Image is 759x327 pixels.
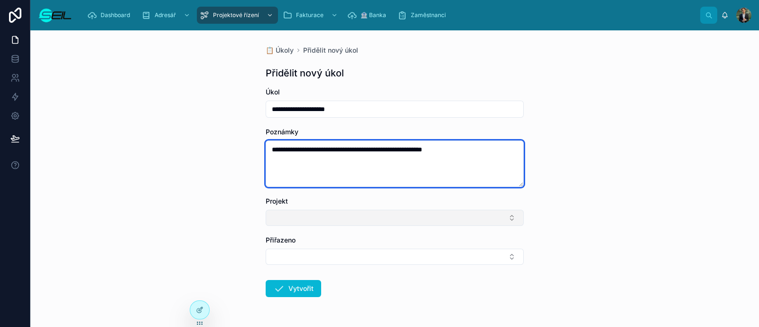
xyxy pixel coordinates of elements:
span: 🏦 Banka [361,11,386,19]
a: Zaměstnanci [395,7,453,24]
a: Adresář [139,7,195,24]
span: Přiřazeno [266,236,296,244]
span: Projektové řízení [213,11,259,19]
a: Dashboard [84,7,137,24]
h1: Přidělit nový úkol [266,66,344,80]
a: Přidělit nový úkol [303,46,358,55]
span: Fakturace [296,11,324,19]
a: Projektové řízení [197,7,278,24]
button: Select Button [266,249,524,265]
a: 📋 Úkoly [266,46,294,55]
button: Vytvořit [266,280,321,297]
span: Projekt [266,197,288,205]
span: Zaměstnanci [411,11,446,19]
span: Poznámky [266,128,298,136]
button: Select Button [266,210,524,226]
span: Úkol [266,88,280,96]
a: 🏦 Banka [344,7,393,24]
a: Fakturace [280,7,342,24]
span: Dashboard [101,11,130,19]
div: scrollable content [80,5,700,26]
span: Adresář [155,11,176,19]
img: App logo [38,8,72,23]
